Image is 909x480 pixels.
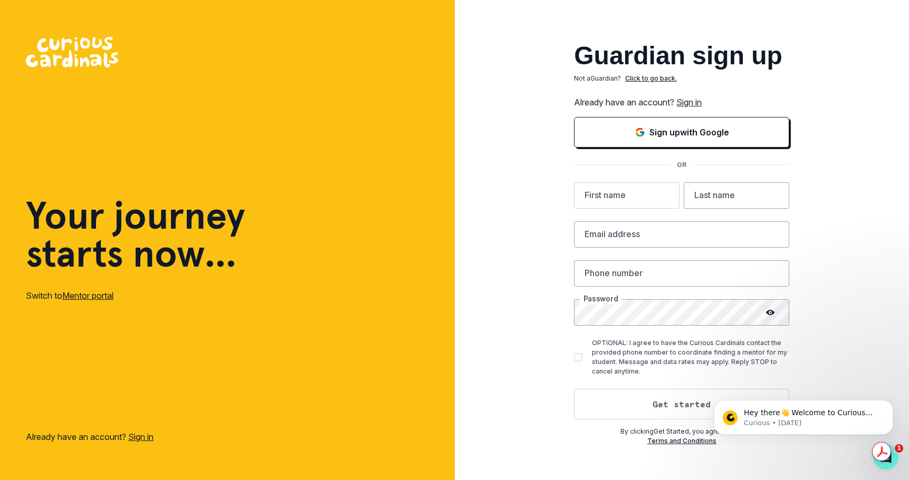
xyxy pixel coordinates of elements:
[128,432,154,442] a: Sign in
[574,74,621,83] p: Not a Guardian ?
[26,290,62,301] span: Switch to
[26,197,245,272] h1: Your journey starts now...
[676,97,702,107] a: Sign in
[647,437,716,445] a: Terms and Conditions
[62,290,113,301] a: Mentor portal
[574,43,789,68] h2: Guardian sign up
[574,389,789,419] button: Get started
[26,37,118,67] img: Curious Cardinals Logo
[574,117,789,148] button: Sign in with Google (GSuite)
[26,430,154,443] p: Already have an account?
[574,96,789,109] p: Already have an account?
[592,338,789,376] p: OPTIONAL: I agree to have the Curious Cardinals contact the provided phone number to coordinate f...
[698,378,909,452] iframe: Intercom notifications message
[574,427,789,436] p: By clicking Get Started , you agree to our
[671,160,693,170] p: OR
[625,74,677,83] p: Click to go back.
[649,126,729,139] p: Sign up with Google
